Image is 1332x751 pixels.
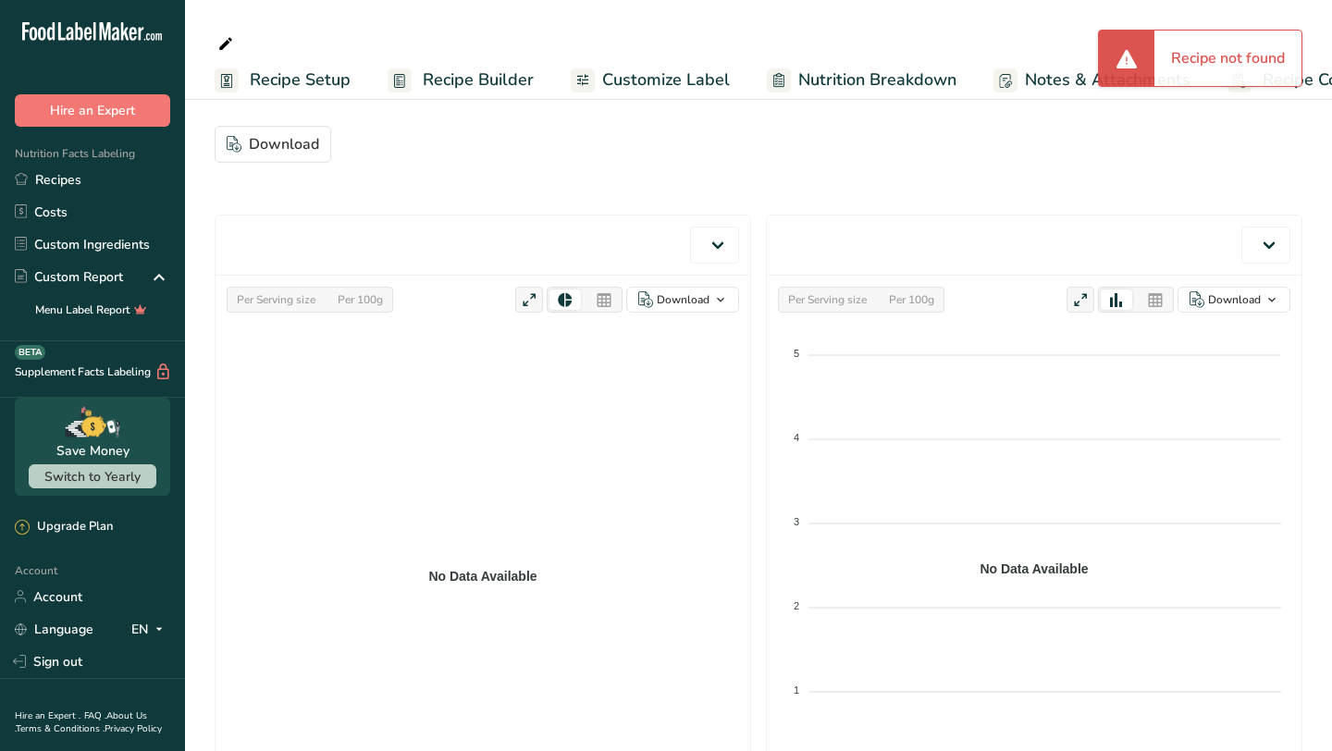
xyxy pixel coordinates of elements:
[794,432,799,443] tspan: 4
[626,287,739,313] button: Download
[56,441,129,461] div: Save Money
[15,518,113,536] div: Upgrade Plan
[794,348,799,359] tspan: 5
[1154,31,1301,86] div: Recipe not found
[84,709,106,722] a: FAQ .
[882,289,942,310] div: Per 100g
[428,569,536,584] text: No Data Available
[16,722,105,735] a: Terms & Conditions .
[794,600,799,611] tspan: 2
[15,345,45,360] div: BETA
[1178,287,1290,313] button: Download
[423,68,534,92] span: Recipe Builder
[15,709,80,722] a: Hire an Expert .
[781,289,874,310] div: Per Serving size
[250,68,351,92] span: Recipe Setup
[798,68,956,92] span: Nutrition Breakdown
[15,613,93,646] a: Language
[794,684,799,696] tspan: 1
[794,516,799,527] tspan: 3
[29,464,156,488] button: Switch to Yearly
[388,59,534,101] a: Recipe Builder
[330,289,390,310] div: Per 100g
[767,59,956,101] a: Nutrition Breakdown
[15,709,147,735] a: About Us .
[44,468,141,486] span: Switch to Yearly
[229,289,323,310] div: Per Serving size
[215,59,351,101] a: Recipe Setup
[105,722,162,735] a: Privacy Policy
[15,267,123,287] div: Custom Report
[571,59,730,101] a: Customize Label
[602,68,730,92] span: Customize Label
[215,126,331,163] button: Download
[980,561,1088,576] text: No Data Available
[131,618,170,640] div: EN
[993,59,1190,101] a: Notes & Attachments
[1025,68,1190,92] span: Notes & Attachments
[657,291,709,308] div: Download
[1208,291,1261,308] div: Download
[15,94,170,127] button: Hire an Expert
[227,133,319,155] div: Download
